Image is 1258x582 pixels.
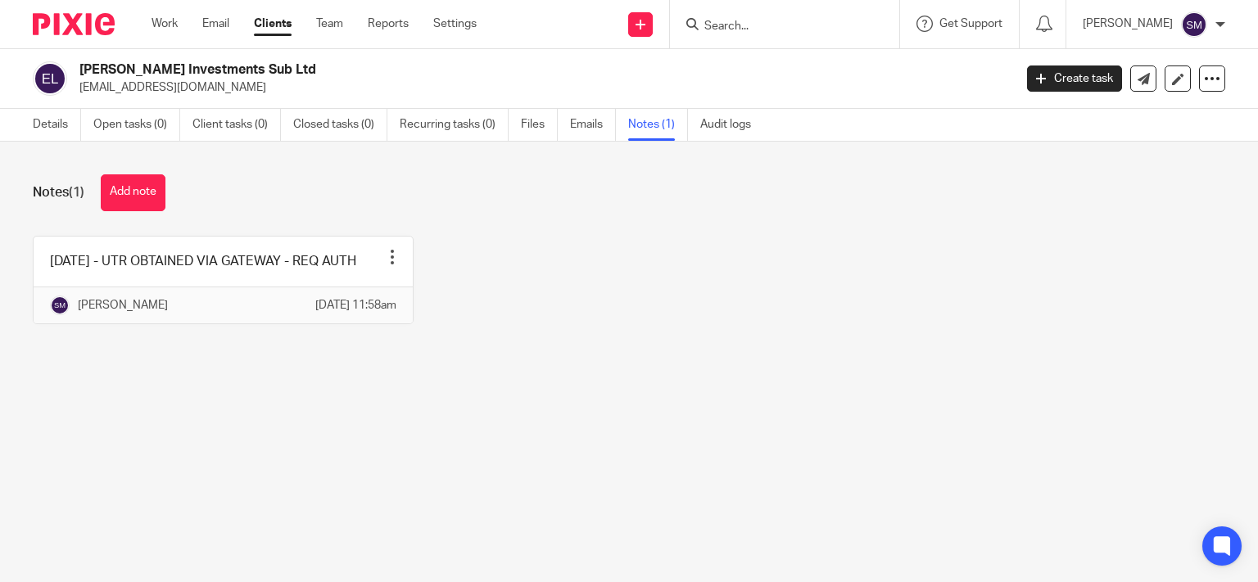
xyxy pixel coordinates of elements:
[254,16,292,32] a: Clients
[368,16,409,32] a: Reports
[316,16,343,32] a: Team
[315,297,396,314] p: [DATE] 11:58am
[33,61,67,96] img: svg%3E
[33,13,115,35] img: Pixie
[152,16,178,32] a: Work
[293,109,387,141] a: Closed tasks (0)
[69,186,84,199] span: (1)
[521,109,558,141] a: Files
[78,297,168,314] p: [PERSON_NAME]
[79,61,818,79] h2: [PERSON_NAME] Investments Sub Ltd
[703,20,850,34] input: Search
[570,109,616,141] a: Emails
[93,109,180,141] a: Open tasks (0)
[33,109,81,141] a: Details
[700,109,763,141] a: Audit logs
[79,79,1002,96] p: [EMAIL_ADDRESS][DOMAIN_NAME]
[50,296,70,315] img: svg%3E
[202,16,229,32] a: Email
[33,184,84,201] h1: Notes
[101,174,165,211] button: Add note
[192,109,281,141] a: Client tasks (0)
[433,16,477,32] a: Settings
[1027,65,1122,92] a: Create task
[1181,11,1207,38] img: svg%3E
[400,109,509,141] a: Recurring tasks (0)
[939,18,1002,29] span: Get Support
[628,109,688,141] a: Notes (1)
[1083,16,1173,32] p: [PERSON_NAME]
